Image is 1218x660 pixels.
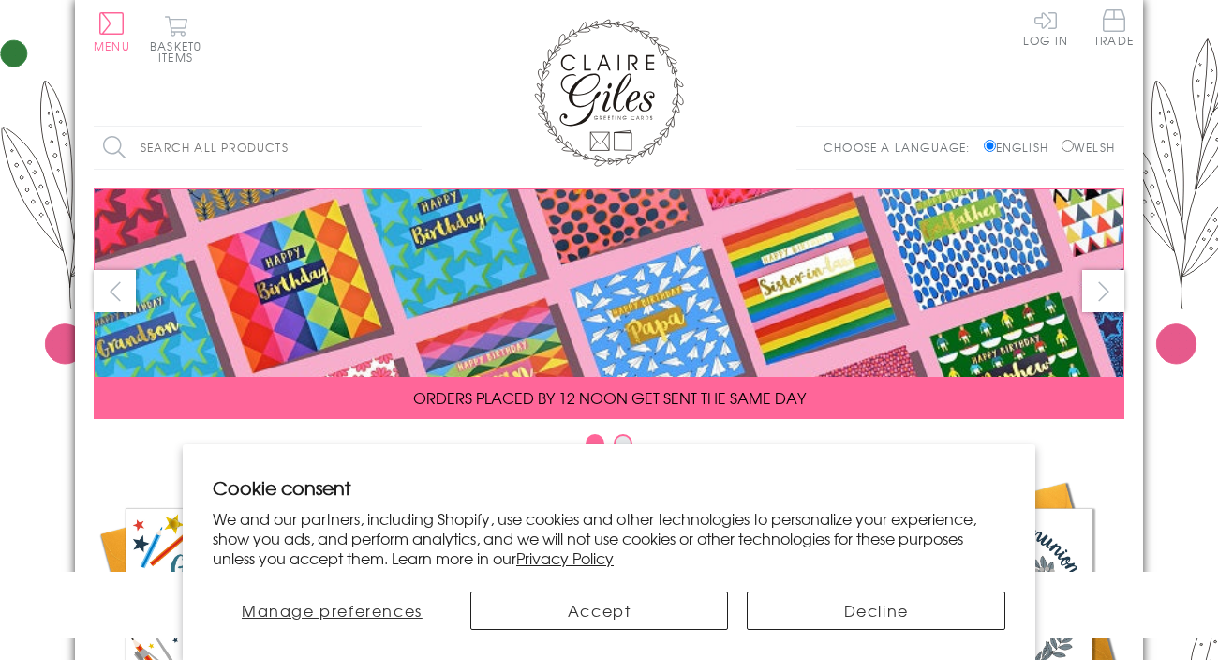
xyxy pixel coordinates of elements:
button: Carousel Page 1 (Current Slide) [586,434,604,453]
button: Basket0 items [150,15,201,63]
a: Privacy Policy [516,547,614,569]
div: Carousel Pagination [94,433,1124,462]
span: Menu [94,37,130,54]
p: We and our partners, including Shopify, use cookies and other technologies to personalize your ex... [213,509,1005,567]
h2: Cookie consent [213,474,1005,501]
label: Welsh [1062,139,1115,156]
input: Search [403,127,422,169]
input: Welsh [1062,140,1074,152]
a: Trade [1094,9,1134,50]
span: 0 items [158,37,201,66]
span: Manage preferences [242,599,423,622]
input: Search all products [94,127,422,169]
span: ORDERS PLACED BY 12 NOON GET SENT THE SAME DAY [413,386,806,409]
button: Decline [747,592,1005,630]
button: Menu [94,12,130,52]
button: next [1082,270,1124,312]
p: Choose a language: [824,139,980,156]
img: Claire Giles Greetings Cards [534,19,684,167]
a: Log In [1023,9,1068,46]
button: Manage preferences [213,592,452,630]
span: Trade [1094,9,1134,46]
button: Accept [470,592,729,630]
label: English [984,139,1058,156]
button: Carousel Page 2 [614,434,632,453]
input: English [984,140,996,152]
button: prev [94,270,136,312]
